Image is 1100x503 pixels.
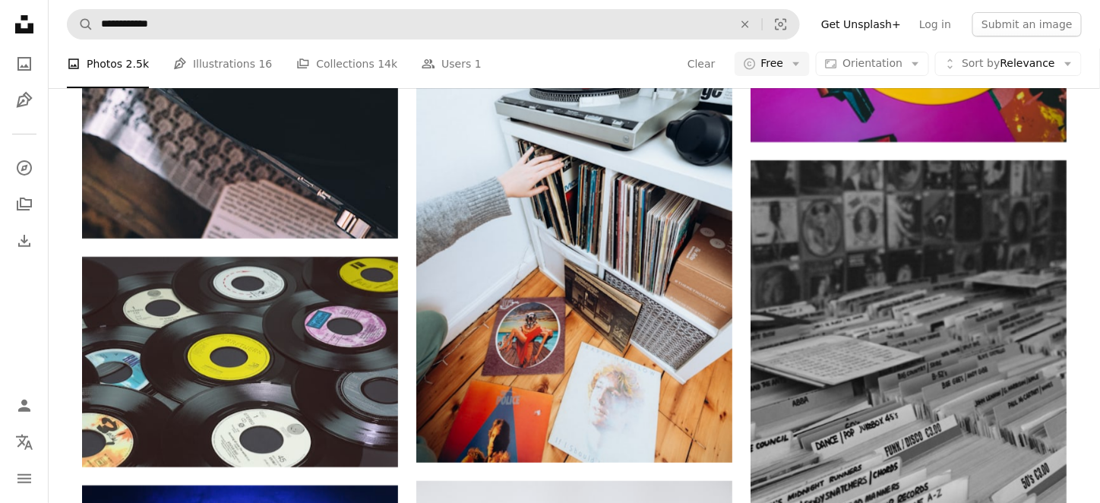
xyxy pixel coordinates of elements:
[9,49,40,79] a: Photos
[842,57,902,69] span: Orientation
[9,153,40,183] a: Explore
[9,9,40,43] a: Home — Unsplash
[82,355,398,369] a: black vinyl record on black vinyl record
[935,52,1082,76] button: Sort byRelevance
[173,40,272,88] a: Illustrations 16
[816,52,929,76] button: Orientation
[962,57,1000,69] span: Sort by
[9,427,40,457] button: Language
[735,52,811,76] button: Free
[9,189,40,220] a: Collections
[68,10,93,39] button: Search Unsplash
[763,10,799,39] button: Visual search
[378,55,397,72] span: 14k
[729,10,762,39] button: Clear
[9,463,40,494] button: Menu
[475,55,482,72] span: 1
[9,226,40,256] a: Download History
[962,56,1055,71] span: Relevance
[67,9,800,40] form: Find visuals sitewide
[9,85,40,115] a: Illustrations
[687,52,716,76] button: Clear
[812,12,910,36] a: Get Unsplash+
[82,257,398,467] img: black vinyl record on black vinyl record
[296,40,397,88] a: Collections 14k
[259,55,273,72] span: 16
[422,40,482,88] a: Users 1
[9,391,40,421] a: Log in / Sign up
[761,56,784,71] span: Free
[910,12,960,36] a: Log in
[416,219,732,233] a: a person reaching for a record player in front of a record player
[972,12,1082,36] button: Submit an image
[751,390,1067,403] a: a black and white photo of a bunch of records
